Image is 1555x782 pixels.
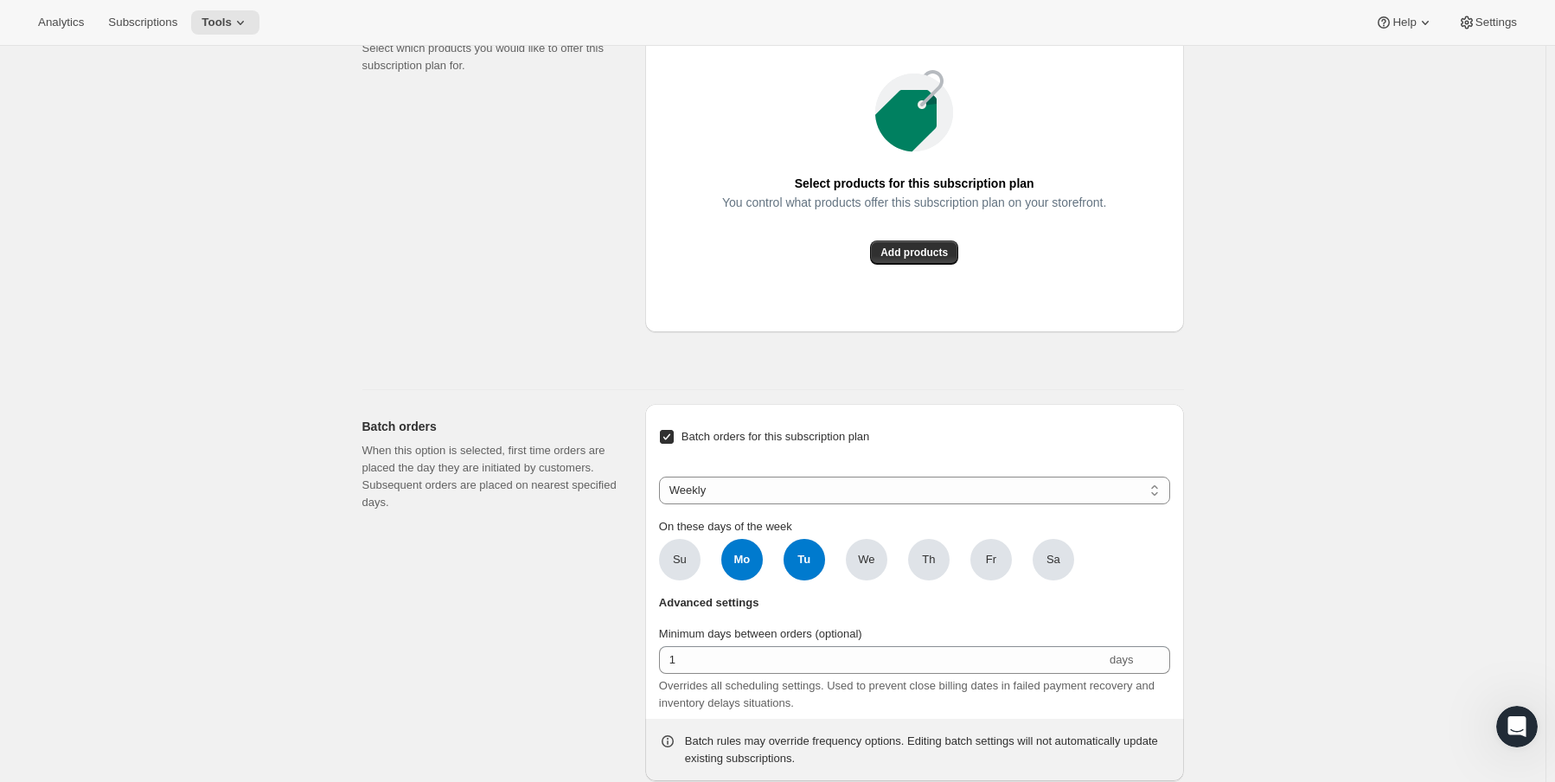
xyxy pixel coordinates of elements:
[721,539,763,580] span: Mo
[659,627,862,640] span: Minimum days between orders (optional)
[362,442,618,511] p: When this option is selected, first time orders are placed the day they are initiated by customer...
[191,10,259,35] button: Tools
[1365,10,1443,35] button: Help
[108,16,177,29] span: Subscriptions
[1475,16,1517,29] span: Settings
[1046,551,1060,568] span: Sa
[659,594,759,612] span: Advanced settings
[673,551,687,568] span: Su
[28,10,94,35] button: Analytics
[659,679,1155,709] span: Overrides all scheduling settings. Used to prevent close billing dates in failed payment recovery...
[98,10,188,35] button: Subscriptions
[38,16,84,29] span: Analytics
[682,430,870,443] span: Batch orders for this subscription plan
[1496,706,1538,747] iframe: Intercom live chat
[784,539,825,580] span: Tu
[880,246,948,260] span: Add products
[1110,653,1133,666] span: days
[362,418,618,435] h2: Batch orders
[362,40,618,74] p: Select which products you would like to offer this subscription plan for.
[986,551,996,568] span: Fr
[659,520,792,533] span: On these days of the week
[722,190,1106,215] span: You control what products offer this subscription plan on your storefront.
[202,16,232,29] span: Tools
[922,551,935,568] span: Th
[795,171,1034,195] span: Select products for this subscription plan
[858,551,874,568] span: We
[685,733,1170,767] div: Batch rules may override frequency options. Editing batch settings will not automatically update ...
[1392,16,1416,29] span: Help
[1448,10,1527,35] button: Settings
[870,240,958,265] button: Add products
